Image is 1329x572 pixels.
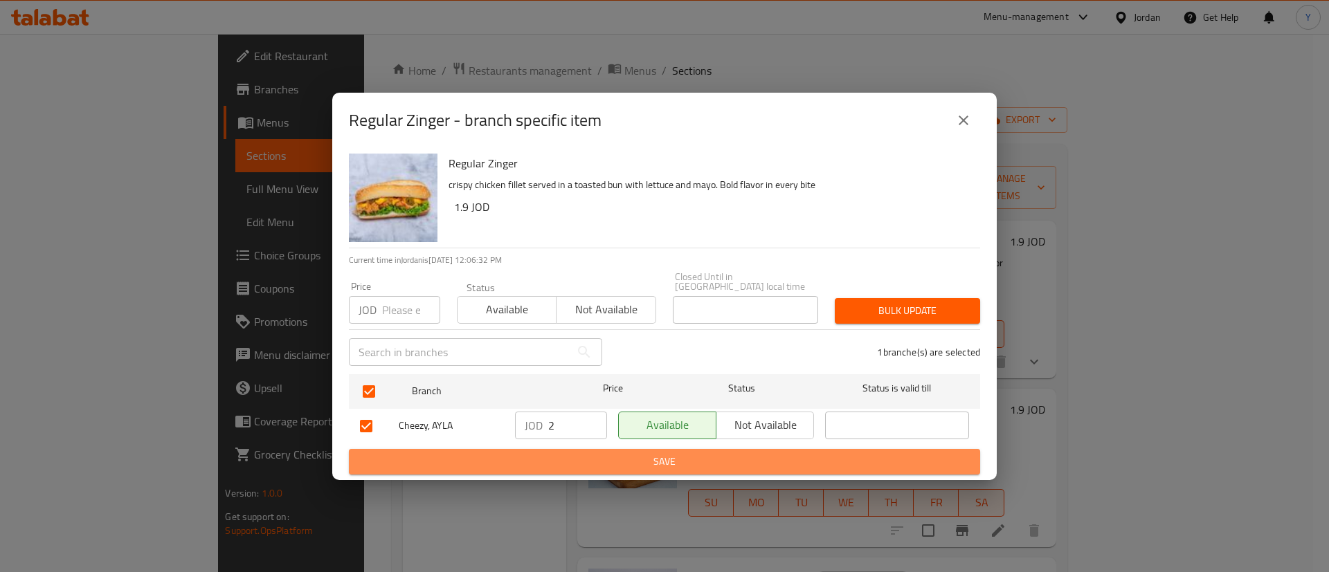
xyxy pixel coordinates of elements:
span: Available [624,415,711,435]
h2: Regular Zinger - branch specific item [349,109,602,131]
p: Current time in Jordan is [DATE] 12:06:32 PM [349,254,980,266]
span: Not available [722,415,808,435]
span: Cheezy, AYLA [399,417,504,434]
button: Not available [716,412,814,439]
h6: Regular Zinger [449,154,969,173]
span: Price [567,380,659,397]
p: JOD [525,417,543,434]
span: Status is valid till [825,380,969,397]
img: Regular Zinger [349,154,437,242]
button: Not available [556,296,656,324]
p: crispy chicken fillet served in a toasted bun with lettuce and mayo. Bold flavor in every bite [449,176,969,194]
span: Bulk update [846,302,969,320]
span: Save [360,453,969,470]
input: Please enter price [382,296,440,324]
button: close [947,104,980,137]
span: Available [463,299,551,320]
span: Status [670,380,814,397]
button: Bulk update [835,298,980,324]
p: 1 branche(s) are selected [877,345,980,359]
span: Branch [412,382,556,400]
input: Search in branches [349,338,570,366]
p: JOD [359,302,377,318]
button: Available [457,296,557,324]
h6: 1.9 JOD [454,197,969,216]
button: Save [349,449,980,474]
span: Not available [562,299,650,320]
button: Available [618,412,716,439]
input: Please enter price [548,412,607,439]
